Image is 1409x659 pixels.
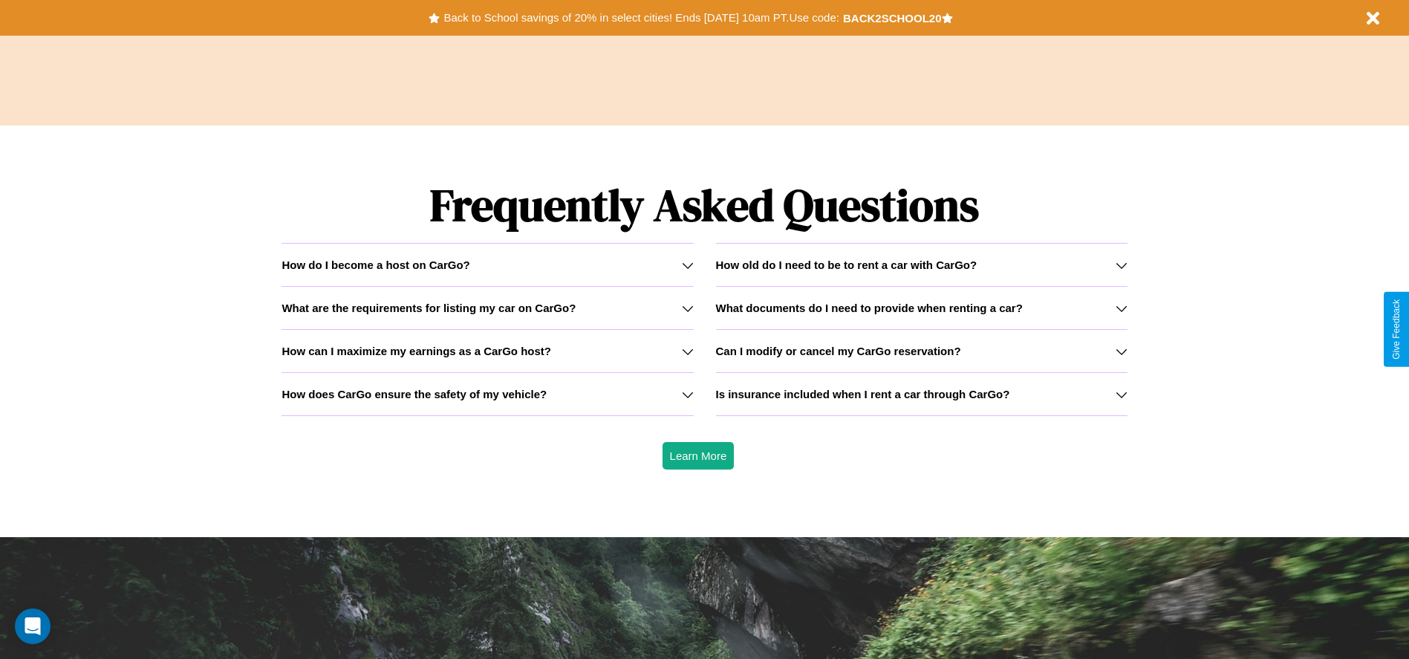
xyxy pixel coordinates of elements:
[282,167,1127,243] h1: Frequently Asked Questions
[716,345,961,357] h3: Can I modify or cancel my CarGo reservation?
[15,608,51,644] div: Open Intercom Messenger
[843,12,942,25] b: BACK2SCHOOL20
[282,259,469,271] h3: How do I become a host on CarGo?
[716,388,1010,400] h3: Is insurance included when I rent a car through CarGo?
[282,302,576,314] h3: What are the requirements for listing my car on CarGo?
[716,259,977,271] h3: How old do I need to be to rent a car with CarGo?
[282,388,547,400] h3: How does CarGo ensure the safety of my vehicle?
[1391,299,1402,360] div: Give Feedback
[440,7,842,28] button: Back to School savings of 20% in select cities! Ends [DATE] 10am PT.Use code:
[663,442,735,470] button: Learn More
[282,345,551,357] h3: How can I maximize my earnings as a CarGo host?
[716,302,1023,314] h3: What documents do I need to provide when renting a car?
